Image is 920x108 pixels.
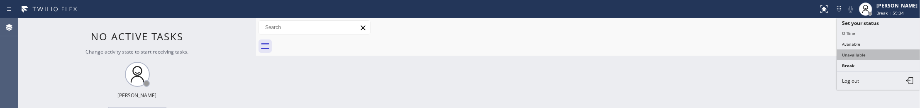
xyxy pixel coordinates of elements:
[876,10,904,16] span: Break | 59:34
[259,21,370,34] input: Search
[91,29,183,43] span: No active tasks
[876,2,918,9] div: [PERSON_NAME]
[118,92,157,99] div: [PERSON_NAME]
[845,3,857,15] button: Mute
[86,48,189,55] span: Change activity state to start receiving tasks.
